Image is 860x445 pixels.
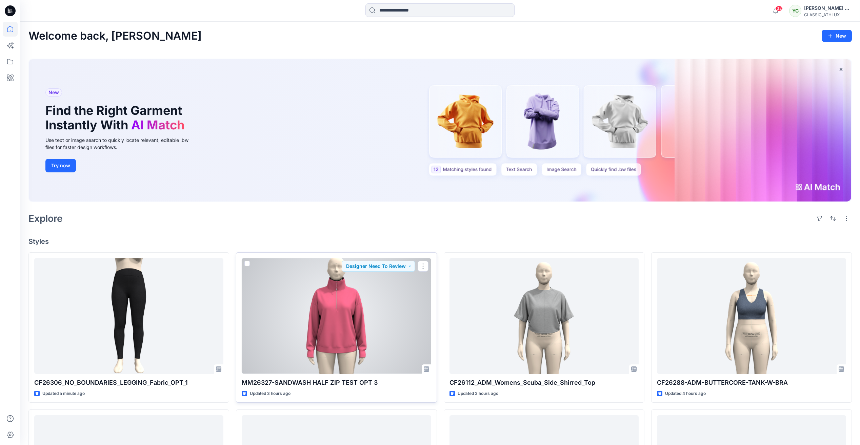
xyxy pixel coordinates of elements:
p: CF26306_NO_BOUNDARIES_LEGGING_Fabric_OPT_1 [34,378,223,387]
a: MM26327-SANDWASH HALF ZIP TEST OPT 3 [242,258,431,374]
button: New [822,30,852,42]
a: CF26288-ADM-BUTTERCORE-TANK-W-BRA [657,258,846,374]
p: Updated 3 hours ago [458,390,498,397]
p: CF26112_ADM_Womens_Scuba_Side_Shirred_Top [449,378,639,387]
p: Updated 3 hours ago [250,390,291,397]
h1: Find the Right Garment Instantly With [45,103,188,132]
p: Updated 4 hours ago [665,390,706,397]
p: MM26327-SANDWASH HALF ZIP TEST OPT 3 [242,378,431,387]
h2: Welcome back, [PERSON_NAME] [28,30,202,42]
h4: Styles [28,237,852,246]
a: CF26306_NO_BOUNDARIES_LEGGING_Fabric_OPT_1 [34,258,223,374]
h2: Explore [28,213,63,224]
div: YC [789,5,801,17]
div: Use text or image search to quickly locate relevant, editable .bw files for faster design workflows. [45,136,198,151]
span: New [48,88,59,97]
p: CF26288-ADM-BUTTERCORE-TANK-W-BRA [657,378,846,387]
span: 32 [775,6,783,11]
div: [PERSON_NAME] Cfai [804,4,852,12]
a: CF26112_ADM_Womens_Scuba_Side_Shirred_Top [449,258,639,374]
span: AI Match [131,118,184,132]
p: Updated a minute ago [42,390,85,397]
div: CLASSIC_ATHLUX [804,12,852,17]
button: Try now [45,159,76,172]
